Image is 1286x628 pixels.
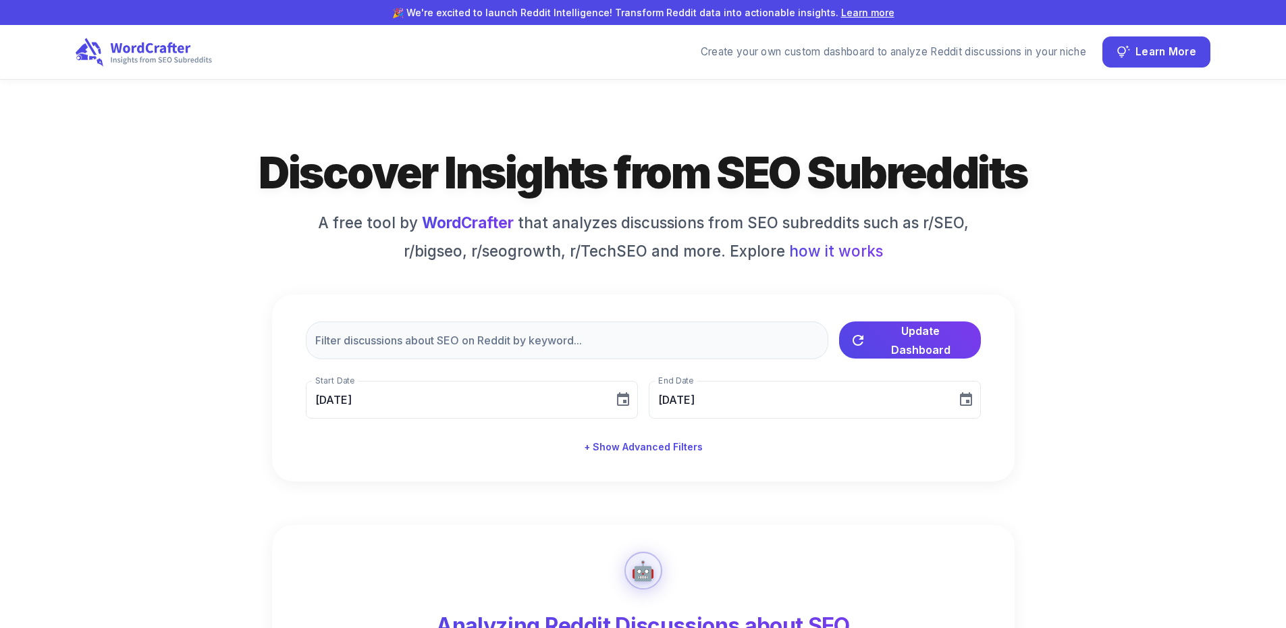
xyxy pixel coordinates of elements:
h6: A free tool by that analyzes discussions from SEO subreddits such as r/SEO, r/bigseo, r/seogrowth... [306,211,981,262]
h1: Discover Insights from SEO Subreddits [171,145,1116,201]
span: how it works [789,240,883,263]
span: Update Dashboard [872,321,970,359]
span: Learn More [1135,43,1196,61]
button: Choose date, selected date is Sep 10, 2025 [610,386,637,413]
p: 🎉 We're excited to launch Reddit Intelligence! Transform Reddit data into actionable insights. [22,5,1264,20]
button: Learn More [1102,36,1210,68]
button: Update Dashboard [839,321,981,359]
a: WordCrafter [422,213,514,232]
label: End Date [658,375,693,386]
button: Choose date, selected date is Oct 10, 2025 [953,386,980,413]
a: Learn more [841,7,894,18]
input: Filter discussions about SEO on Reddit by keyword... [306,321,828,359]
input: MM/DD/YYYY [649,381,947,419]
input: MM/DD/YYYY [306,381,604,419]
div: Create your own custom dashboard to analyze Reddit discussions in your niche [701,45,1086,60]
label: Start Date [315,375,354,386]
div: 🤖 [631,556,655,585]
button: + Show Advanced Filters [579,435,708,460]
